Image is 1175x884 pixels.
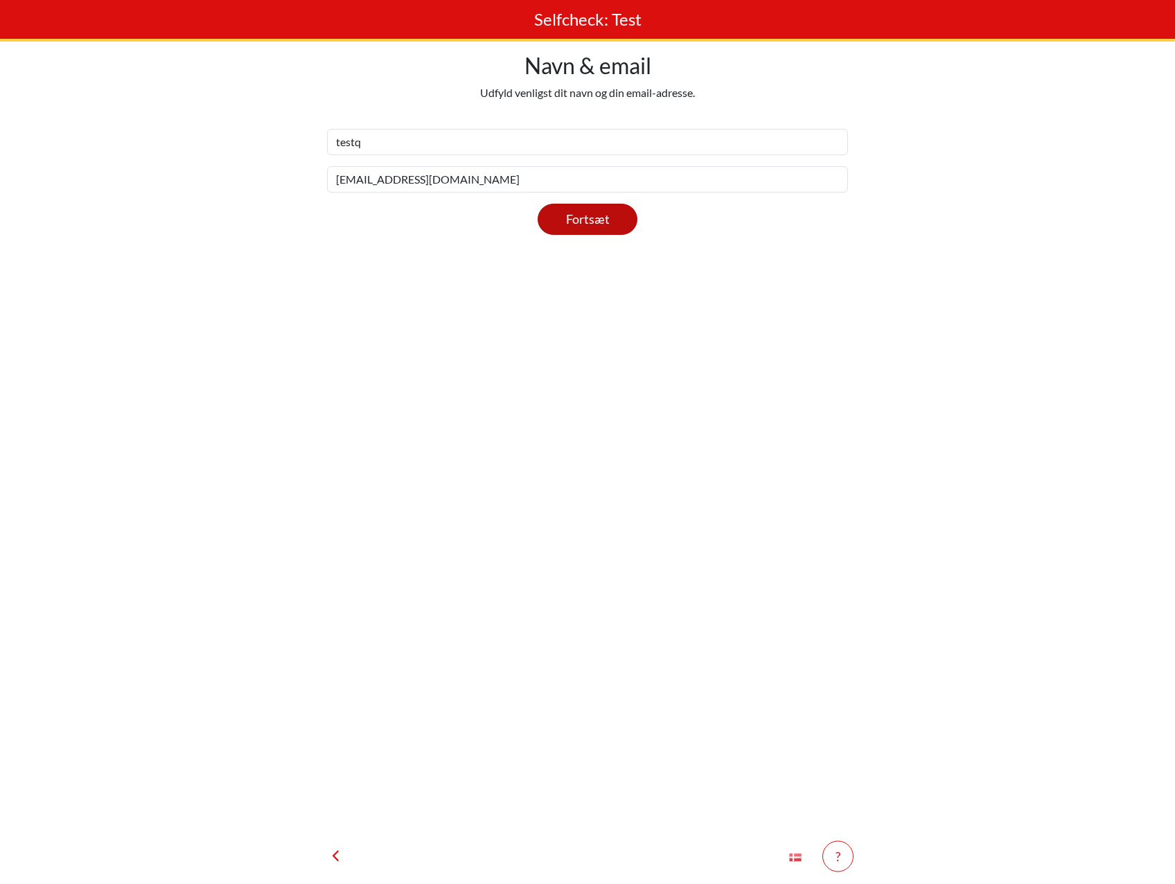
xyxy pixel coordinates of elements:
h2: Navn & email [321,53,854,79]
button: ? [822,841,854,872]
div: Fortsæt [555,210,620,229]
div: ? [831,847,845,866]
button: Fortsæt [538,204,637,235]
img: isAAAAASUVORK5CYII= [789,851,802,864]
p: Udfyld venligst dit navn og din email-adresse. [321,85,854,101]
input: Email-adresse [327,166,848,193]
input: Fornavn & efternavn [327,129,848,155]
h1: Selfcheck: Test [534,10,642,30]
